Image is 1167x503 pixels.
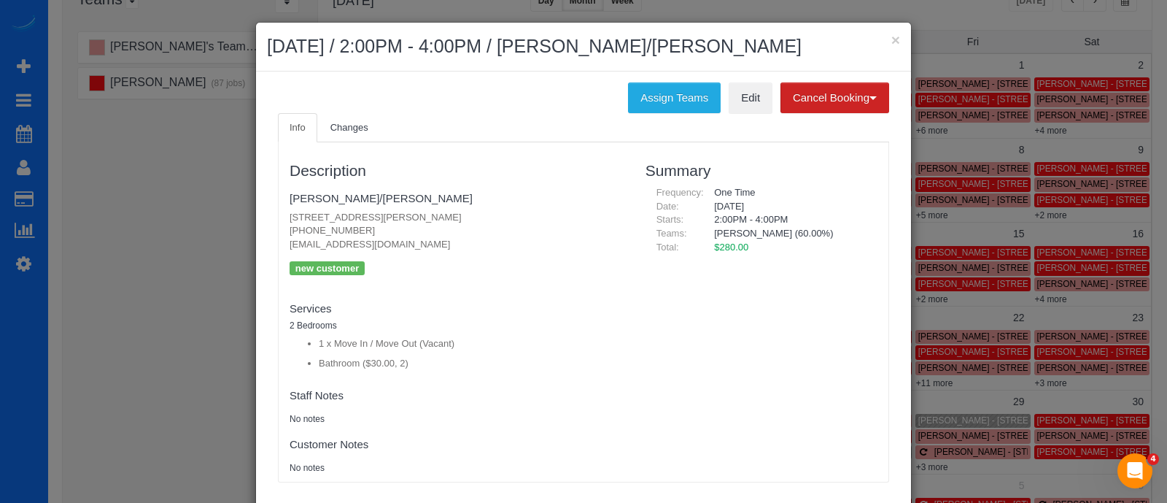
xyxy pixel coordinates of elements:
button: Assign Teams [628,82,721,113]
span: Changes [330,122,368,133]
pre: No notes [290,462,624,475]
span: Date: [656,201,679,212]
h4: Customer Notes [290,439,624,451]
span: Info [290,122,306,133]
a: [PERSON_NAME]/[PERSON_NAME] [290,192,473,204]
p: [STREET_ADDRESS][PERSON_NAME] [PHONE_NUMBER] [EMAIL_ADDRESS][DOMAIN_NAME] [290,211,624,252]
span: 4 [1147,453,1159,465]
a: Edit [729,82,772,113]
button: Cancel Booking [780,82,889,113]
li: [PERSON_NAME] (60.00%) [714,227,866,241]
span: Total: [656,242,679,253]
a: Info [278,113,317,143]
h3: Summary [645,162,877,179]
li: 1 x Move In / Move Out (Vacant) [319,337,624,351]
span: Teams: [656,228,687,239]
pre: No notes [290,413,624,426]
h3: Description [290,162,624,179]
h2: [DATE] / 2:00PM - 4:00PM / [PERSON_NAME]/[PERSON_NAME] [267,34,900,60]
a: Changes [319,113,380,143]
span: Starts: [656,214,684,225]
div: One Time [703,186,877,200]
h5: 2 Bedrooms [290,321,624,331]
div: 2:00PM - 4:00PM [703,213,877,227]
iframe: Intercom live chat [1117,453,1152,488]
div: [DATE] [703,200,877,214]
button: × [891,32,900,47]
li: Bathroom ($30.00, 2) [319,357,624,371]
span: Frequency: [656,187,704,198]
p: new customer [290,261,365,275]
h4: Services [290,303,624,315]
span: $280.00 [714,242,748,253]
h4: Staff Notes [290,390,624,402]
